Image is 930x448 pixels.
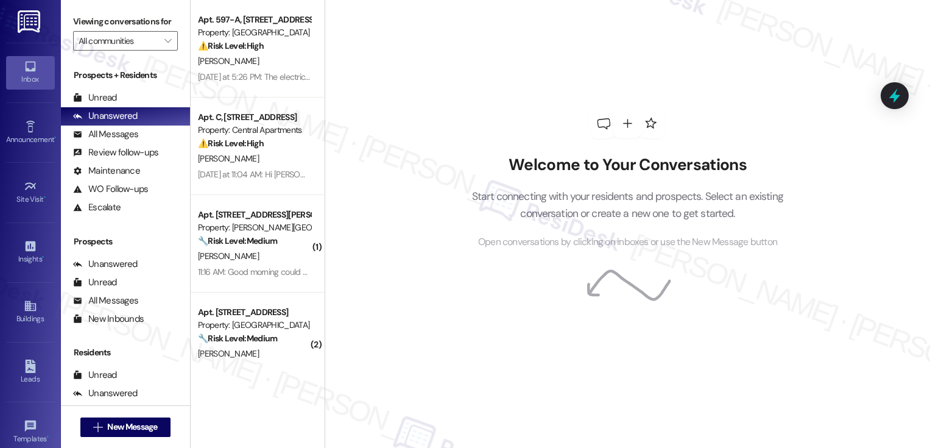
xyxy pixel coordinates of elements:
[18,10,43,33] img: ResiDesk Logo
[73,387,138,400] div: Unanswered
[80,418,171,437] button: New Message
[198,266,565,277] div: 11:16 AM: Good morning could you give me an idea when they going to be there? I have two girls at...
[42,253,44,261] span: •
[79,31,158,51] input: All communities
[198,333,277,344] strong: 🔧 Risk Level: Medium
[198,235,277,246] strong: 🔧 Risk Level: Medium
[73,201,121,214] div: Escalate
[73,91,117,104] div: Unread
[198,208,311,221] div: Apt. [STREET_ADDRESS][PERSON_NAME]
[73,313,144,325] div: New Inbounds
[198,40,264,51] strong: ⚠️ Risk Level: High
[198,306,311,319] div: Apt. [STREET_ADDRESS]
[198,55,259,66] span: [PERSON_NAME]
[44,193,46,202] span: •
[6,56,55,89] a: Inbox
[73,183,148,196] div: WO Follow-ups
[198,221,311,234] div: Property: [PERSON_NAME][GEOGRAPHIC_DATA] Homes
[198,319,311,332] div: Property: [GEOGRAPHIC_DATA] [GEOGRAPHIC_DATA] Homes
[73,294,138,307] div: All Messages
[198,111,311,124] div: Apt. C, [STREET_ADDRESS]
[73,258,138,271] div: Unanswered
[198,348,259,359] span: [PERSON_NAME]
[198,251,259,261] span: [PERSON_NAME]
[198,124,311,137] div: Property: Central Apartments
[73,128,138,141] div: All Messages
[6,356,55,389] a: Leads
[54,133,56,142] span: •
[73,369,117,382] div: Unread
[61,69,190,82] div: Prospects + Residents
[198,153,259,164] span: [PERSON_NAME]
[164,36,171,46] i: 
[93,422,102,432] i: 
[6,296,55,329] a: Buildings
[107,421,157,433] span: New Message
[73,165,140,177] div: Maintenance
[73,110,138,123] div: Unanswered
[6,176,55,209] a: Site Visit •
[478,235,777,250] span: Open conversations by clicking on inboxes or use the New Message button
[198,138,264,149] strong: ⚠️ Risk Level: High
[61,235,190,248] div: Prospects
[453,188,801,222] p: Start connecting with your residents and prospects. Select an existing conversation or create a n...
[61,346,190,359] div: Residents
[47,433,49,441] span: •
[198,13,311,26] div: Apt. 597-A, [STREET_ADDRESS]
[73,276,117,289] div: Unread
[198,26,311,39] div: Property: [GEOGRAPHIC_DATA]
[73,146,158,159] div: Review follow-ups
[6,236,55,269] a: Insights •
[73,12,178,31] label: Viewing conversations for
[453,155,801,175] h2: Welcome to Your Conversations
